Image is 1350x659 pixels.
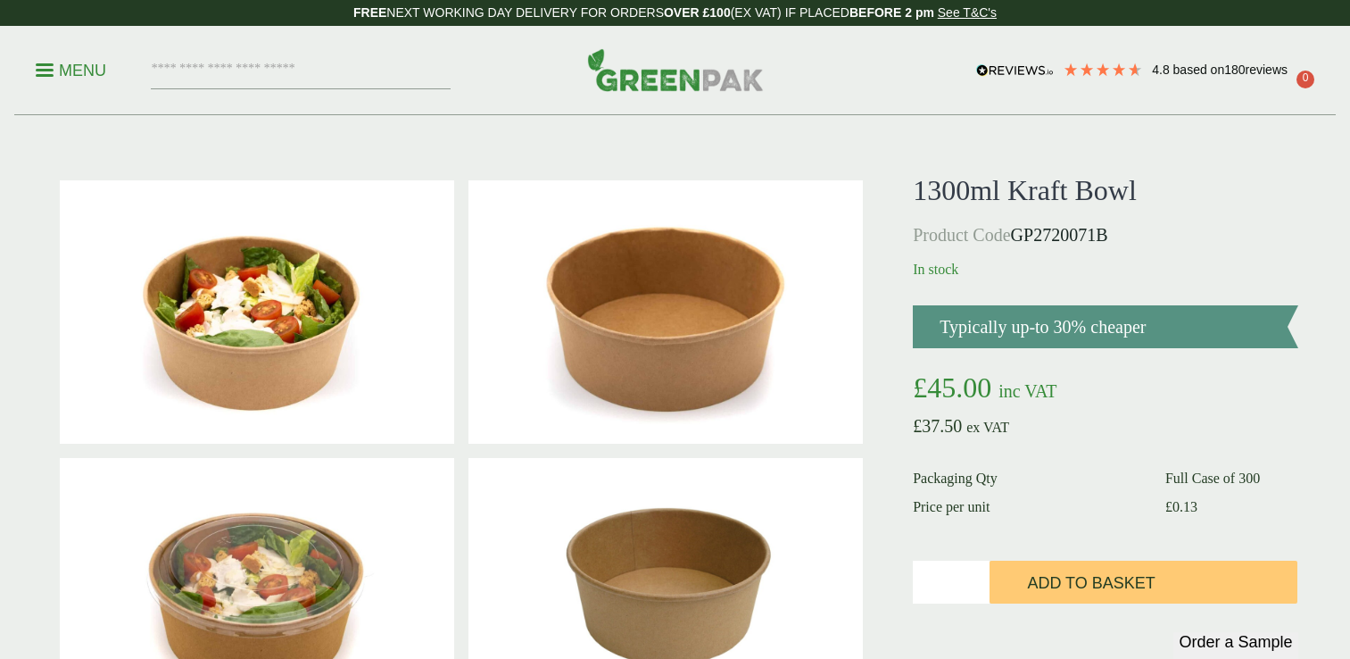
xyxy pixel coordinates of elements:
span: £ [913,371,927,404]
span: 180 [1224,63,1245,77]
img: GreenPak Supplies [587,48,764,91]
strong: FREE [353,5,386,20]
dd: Full Case of 300 [1165,468,1298,489]
img: Kraft Bowl 1300ml [468,180,863,444]
h1: 1300ml Kraft Bowl [913,173,1297,207]
span: 4.8 [1152,63,1172,77]
img: Kraft Bowl 1300ml With Ceaser Salad [60,180,454,444]
bdi: 45.00 [913,371,991,404]
span: Add to Basket [1027,574,1155,594]
button: Add to Basket [990,561,1297,604]
div: 4.78 Stars [1063,62,1143,78]
span: £ [1165,499,1172,514]
bdi: 0.13 [1165,499,1197,514]
span: Based on [1173,63,1225,77]
span: £ [913,416,922,436]
a: Menu [36,60,106,78]
span: inc VAT [998,381,1056,401]
span: Order a Sample [1179,633,1292,651]
dt: Packaging Qty [913,468,1144,489]
span: 0 [1296,71,1314,88]
span: Product Code [913,225,1010,245]
p: In stock [913,259,1297,280]
span: ex VAT [966,420,1009,435]
strong: BEFORE 2 pm [849,5,934,20]
img: REVIEWS.io [976,64,1054,77]
a: See T&C's [938,5,997,20]
dt: Price per unit [913,496,1144,518]
p: Menu [36,60,106,81]
p: GP2720071B [913,221,1297,248]
span: reviews [1246,63,1288,77]
strong: OVER £100 [664,5,731,20]
bdi: 37.50 [913,416,962,436]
